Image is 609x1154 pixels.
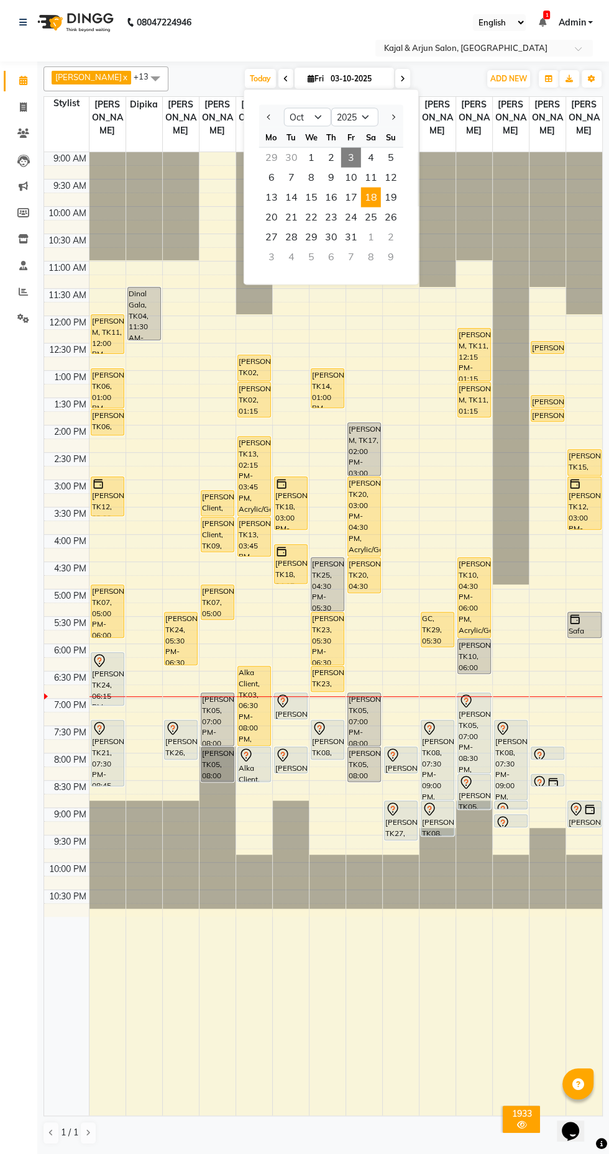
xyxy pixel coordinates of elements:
div: Wednesday, October 8, 2025 [301,168,321,188]
div: 6:30 PM [52,671,89,684]
div: Tuesday, October 28, 2025 [282,227,301,247]
div: Fr [341,127,361,147]
span: 4 [361,148,381,168]
div: [PERSON_NAME], TK08, 07:30 PM-08:15 PM, Pedicure - Basic [311,720,344,759]
span: 2 [321,148,341,168]
div: [PERSON_NAME], TK27, 09:00 PM-09:45 PM, Dry / Dandruff [385,801,418,840]
div: 9:00 PM [52,808,89,821]
span: 23 [321,207,341,227]
div: Saturday, October 18, 2025 [361,188,381,207]
div: [PERSON_NAME], TK18, 03:00 PM-04:00 PM, Majirel 1 Inch [275,477,308,529]
div: [PERSON_NAME] M, TK11, 12:15 PM-01:15 PM, Refills Acrylic/Gel Plain - Both Hand [458,329,491,381]
div: Sa [361,127,381,147]
div: [PERSON_NAME], TK02, 12:45 PM-01:15 PM, Stick On Nails - Both Hand [238,355,271,381]
span: [PERSON_NAME] [419,97,456,139]
span: 19 [381,188,401,207]
span: 1 [301,148,321,168]
span: 26 [381,207,401,227]
div: [PERSON_NAME], TK28, 09:00 PM-09:30 PM, Shampoo With Conditioner - Upto Shoulder [568,801,601,827]
div: 4:00 PM [52,535,89,548]
div: 7:30 PM [52,726,89,739]
div: Saturday, November 1, 2025 [361,227,381,247]
div: Thursday, October 16, 2025 [321,188,341,207]
div: Safa sheikh, TK19, 05:30 PM-06:00 PM, Shampoo With Conditioner - Upto Shoulder [568,612,601,637]
div: 10:30 PM [47,890,89,903]
div: Sunday, November 2, 2025 [381,227,401,247]
div: [PERSON_NAME], TK14, 01:00 PM-01:45 PM, Pedicure - Basic [311,369,344,407]
div: [PERSON_NAME], TK05, 08:00 PM-08:40 PM, Plain Gel Polish - Both hand [201,747,234,781]
div: 4:30 PM [52,562,89,575]
div: Wednesday, October 15, 2025 [301,188,321,207]
div: [PERSON_NAME], TK16, 01:30 PM-01:45 PM, Threading - Eyebrows [531,396,564,407]
div: Friday, October 10, 2025 [341,168,361,188]
div: 9:00 AM [51,152,89,165]
div: [PERSON_NAME], TK15, 02:30 PM-03:00 PM, Shampoo With Conditioner - Below Shoulder [568,450,601,475]
div: [PERSON_NAME], TK08, 07:30 PM-09:00 PM, Acrylic/Gel Plain Extensions - Both Hand [421,720,454,799]
span: 6 [262,168,282,188]
div: [PERSON_NAME], TK20, 03:00 PM-04:30 PM, Acrylic/Gel Plain Extensions - Both Hand [348,477,381,556]
span: 30 [321,227,341,247]
div: [PERSON_NAME], TK28, 08:30 PM-08:45 PM, Threading - Eyebrows [531,775,564,786]
div: [PERSON_NAME], TK05, 08:00 PM-08:40 PM, Plain Gel Polish - Both hand [348,747,381,781]
span: ADD NEW [490,74,527,83]
div: 9:30 AM [51,179,89,193]
div: Friday, October 17, 2025 [341,188,361,207]
div: 1:30 PM [52,398,89,411]
div: Thursday, October 23, 2025 [321,207,341,227]
div: GC, TK29, 05:30 PM-06:10 PM, Plain Gel Polish - Both hand [421,612,454,647]
div: [PERSON_NAME] M, TK11, 12:00 PM-12:45 PM, Pedicure - Basic [91,315,124,353]
button: ADD NEW [487,70,530,88]
span: 24 [341,207,361,227]
div: [PERSON_NAME], TK05, 07:00 PM-08:30 PM, Acrylic/Gel Plain Extensions - Both Hand [458,693,491,773]
div: 9:30 PM [52,835,89,848]
span: [PERSON_NAME] [199,97,236,139]
div: [PERSON_NAME], TK02, 12:30 PM-12:45 PM, Threading - Eyebrows [531,342,564,353]
div: 11:00 AM [46,261,89,275]
b: 08047224946 [137,5,191,40]
div: Saturday, October 4, 2025 [361,148,381,168]
div: [PERSON_NAME] M, TK11, 01:15 PM-01:55 PM, Plain Gel Polish - Both hand [458,383,491,417]
span: [PERSON_NAME] [89,97,126,139]
span: Admin [558,16,585,29]
div: [PERSON_NAME], TK23, 07:00 PM-07:30 PM, Shampoo With Conditioner - Below Shoulder [275,693,308,719]
div: We [301,127,321,147]
div: [PERSON_NAME] M, TK17, 02:00 PM-03:00 PM, Facial o3+ Whitening [348,423,381,475]
button: Next month [388,107,398,127]
span: 1 [543,11,550,19]
div: [PERSON_NAME], TK08, 07:30 PM-09:00 PM, Acrylic/Gel Plain Extensions - Both Hand [495,720,528,799]
span: 25 [361,207,381,227]
div: 6:00 PM [52,644,89,657]
span: 3 [341,148,361,168]
div: Alka Client, TK03, 06:30 PM-08:00 PM, Acrylic/Gel Plain Extensions - Both Hand [238,666,271,745]
a: x [122,72,127,82]
div: Monday, September 29, 2025 [262,148,282,168]
span: 12 [381,168,401,188]
div: [PERSON_NAME], TK30, 08:00 PM-08:30 PM, Shampoo With Conditioner - Upto Shoulder [385,747,418,773]
div: [PERSON_NAME], TK08, 08:00 PM-08:15 PM, Threading - Eyebrows [531,747,564,759]
div: [PERSON_NAME], TK13, 02:15 PM-03:45 PM, Acrylic/Gel Plain Extensions - Both Hand [238,437,271,516]
div: Stylist [44,97,89,110]
div: Wednesday, October 29, 2025 [301,227,321,247]
span: 5 [381,148,401,168]
span: 11 [361,168,381,188]
div: [PERSON_NAME], TK16, 01:45 PM-02:00 PM, Threading - Ul,Ll,[GEOGRAPHIC_DATA] [531,409,564,421]
div: [PERSON_NAME] Client, TK09, 03:45 PM-04:25 PM, Plain Gel Polish - Both hand [201,517,234,552]
span: 21 [282,207,301,227]
span: [PERSON_NAME] [55,72,122,82]
span: 14 [282,188,301,207]
span: [PERSON_NAME] [493,97,529,139]
div: Monday, October 13, 2025 [262,188,282,207]
div: [PERSON_NAME], TK24, 06:15 PM-07:15 PM, Pedicure - Basic [91,653,124,705]
div: Tuesday, September 30, 2025 [282,148,301,168]
div: [PERSON_NAME], TK26, 07:30 PM-08:15 PM, Oil Massage - Coconut Oil [165,720,198,759]
div: Wednesday, October 22, 2025 [301,207,321,227]
span: 8 [301,168,321,188]
span: 20 [262,207,282,227]
span: +13 [134,71,158,81]
span: [PERSON_NAME] [529,97,565,139]
div: Thursday, November 6, 2025 [321,247,341,267]
div: Monday, October 20, 2025 [262,207,282,227]
div: Sunday, October 26, 2025 [381,207,401,227]
div: [PERSON_NAME], TK05, 07:00 PM-08:00 PM, Overlays Acrylic/Gel - Both Hand [201,693,234,745]
select: Select year [331,108,378,127]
